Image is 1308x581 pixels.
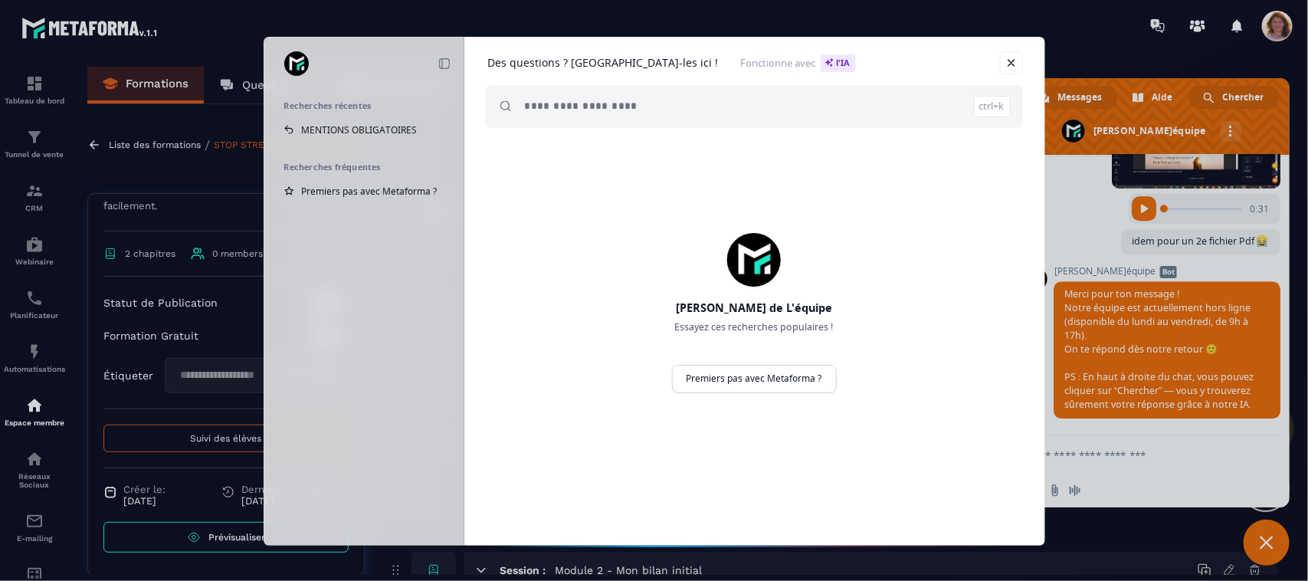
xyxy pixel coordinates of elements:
[640,300,869,316] h2: [PERSON_NAME] de L'équipe
[672,365,837,393] a: Premiers pas avec Metaforma ?
[302,123,418,136] span: MENTIONS OBLIGATOIRES
[741,54,856,72] span: Fonctionne avec
[284,162,444,172] h2: Recherches fréquentes
[488,56,719,70] h1: Des questions ? [GEOGRAPHIC_DATA]-les ici !
[284,100,444,111] h2: Recherches récentes
[821,54,856,72] span: l'IA
[302,185,438,198] span: Premiers pas avec Metaforma ?
[640,320,869,334] p: Essayez ces recherches populaires !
